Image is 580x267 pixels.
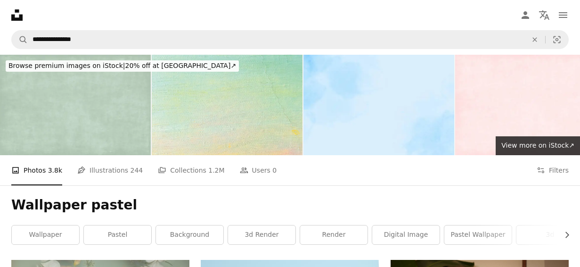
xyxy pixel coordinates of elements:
[516,6,535,25] a: Log in / Sign up
[8,62,125,69] span: Browse premium images on iStock |
[77,155,143,185] a: Illustrations 244
[158,155,224,185] a: Collections 1.2M
[131,165,143,175] span: 244
[501,142,574,149] span: View more on iStock ↗
[152,55,302,155] img: Oil paint canvas background, bright aquamarine, light ultramarine blue, yellow, pink, turquoise, ...
[554,6,572,25] button: Menu
[444,225,512,244] a: pastel wallpaper
[535,6,554,25] button: Language
[496,136,580,155] a: View more on iStock↗
[84,225,151,244] a: pastel
[156,225,223,244] a: background
[524,31,545,49] button: Clear
[11,197,569,214] h1: Wallpaper pastel
[537,155,569,185] button: Filters
[8,62,236,69] span: 20% off at [GEOGRAPHIC_DATA] ↗
[11,9,23,21] a: Home — Unsplash
[372,225,440,244] a: digital image
[546,31,568,49] button: Visual search
[303,55,454,155] img: Watercolor Background Painting in Pastel Blue
[300,225,368,244] a: render
[208,165,224,175] span: 1.2M
[558,225,569,244] button: scroll list to the right
[272,165,277,175] span: 0
[228,225,295,244] a: 3d render
[12,225,79,244] a: wallpaper
[240,155,277,185] a: Users 0
[12,31,28,49] button: Search Unsplash
[11,30,569,49] form: Find visuals sitewide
